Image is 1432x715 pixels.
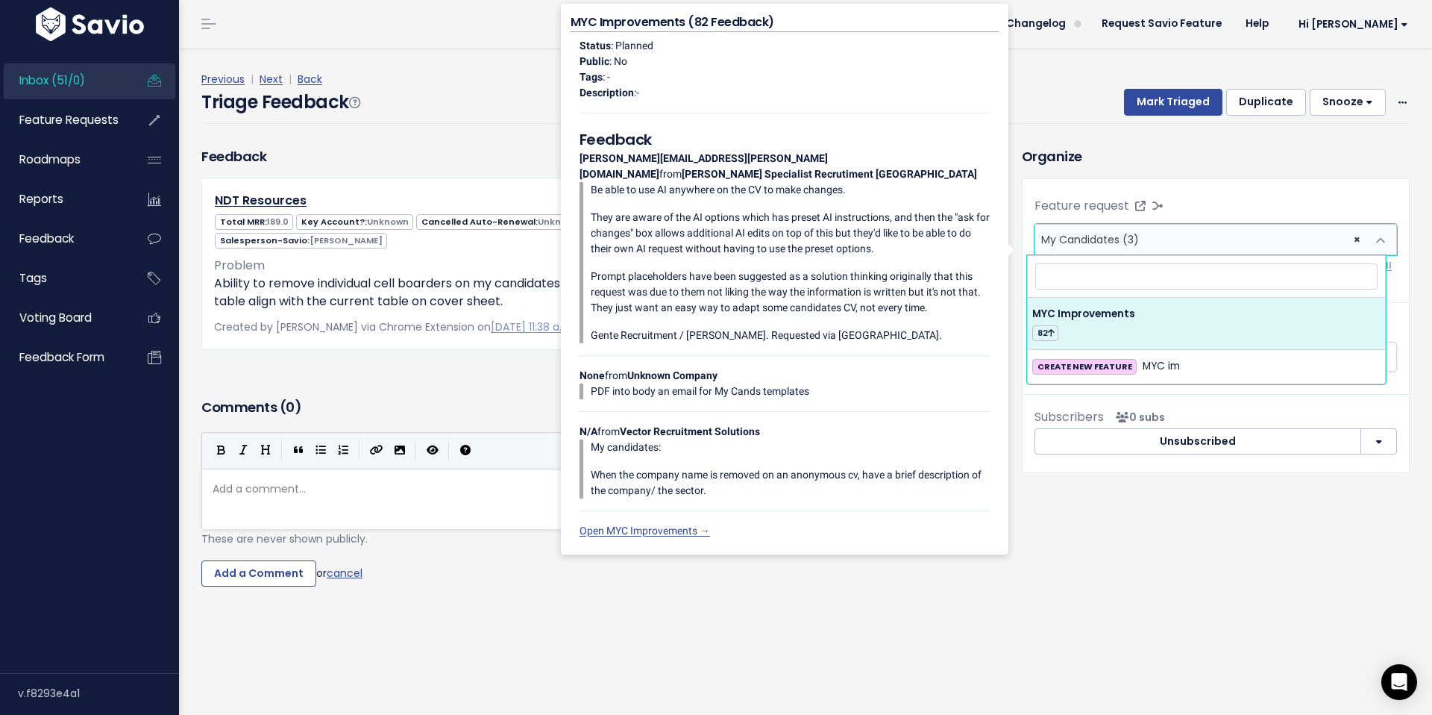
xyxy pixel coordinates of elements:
[1032,325,1058,341] span: 82
[210,440,232,462] button: Bold
[19,72,85,88] span: Inbox (51/0)
[201,561,975,587] div: or
[286,398,295,416] span: 0
[1006,19,1066,29] span: Changelog
[1226,89,1306,116] button: Duplicate
[232,440,254,462] button: Italic
[201,146,266,166] h3: Feedback
[580,87,634,99] strong: Description
[448,441,450,460] i: |
[591,210,990,257] p: They are aware of the AI options which has preset AI instructions, and then the "ask for changes"...
[201,72,245,87] a: Previous
[4,301,124,335] a: Voting Board
[1298,19,1408,30] span: Hi [PERSON_NAME]
[281,441,283,460] i: |
[591,328,990,343] p: Gente Recruitment / [PERSON_NAME]. Requested via [GEOGRAPHIC_DATA].
[365,440,389,462] button: Create Link
[215,192,307,209] a: NDT Resources
[32,7,148,41] img: logo-white.9d6f32f41409.svg
[296,214,413,230] span: Key Account?:
[19,231,74,246] span: Feedback
[1110,410,1165,425] span: <p><strong>Subscribers</strong><br><br> No subscribers yet<br> </p>
[1281,13,1420,36] a: Hi [PERSON_NAME]
[4,63,124,98] a: Inbox (51/0)
[591,182,990,198] p: Be able to use AI anywhere on the CV to make changes.
[1034,428,1361,455] button: Unsubscribed
[1234,13,1281,35] a: Help
[636,87,639,99] span: -
[19,152,81,167] span: Roadmaps
[421,440,444,462] button: Toggle Preview
[287,440,310,462] button: Quote
[627,369,717,381] strong: Unknown Company
[571,32,999,545] div: : Planned : No : - : from from from
[214,275,962,310] p: Ability to remove individual cell boarders on my candidates and have the option to remove the spl...
[18,674,179,713] div: v.f8293e4a1
[19,191,63,207] span: Reports
[571,13,999,32] h4: MYC Improvements (82 Feedback)
[214,319,686,334] span: Created by [PERSON_NAME] via Chrome Extension on |
[1032,307,1135,321] span: MYC Improvements
[4,143,124,177] a: Roadmaps
[1090,13,1234,35] a: Request Savio Feature
[580,40,611,51] strong: Status
[367,216,409,228] span: Unknown
[298,72,322,87] a: Back
[286,72,295,87] span: |
[215,233,387,249] span: Salesperson-Savio:
[215,214,293,230] span: Total MRR:
[1037,360,1132,372] strong: CREATE NEW FEATURE
[415,441,417,460] i: |
[310,440,332,462] button: Generic List
[327,565,362,580] a: cancel
[310,234,383,246] span: [PERSON_NAME]
[620,425,760,437] strong: Vector Recruitment Solutions
[1034,197,1129,215] label: Feature request
[1022,146,1410,166] h3: Organize
[1381,664,1417,700] div: Open Intercom Messenger
[538,216,580,228] span: Unknown
[1310,89,1386,116] button: Snooze
[591,384,990,399] p: PDF into body an email for My Cands templates
[267,216,289,228] span: 189.0
[580,128,990,151] h5: Feedback
[19,349,104,365] span: Feedback form
[19,310,92,325] span: Voting Board
[682,168,977,180] strong: [PERSON_NAME] Specialist Recrutiment [GEOGRAPHIC_DATA]
[454,440,477,462] button: Markdown Guide
[260,72,283,87] a: Next
[591,440,990,455] p: My candidates:
[201,531,368,546] span: These are never shown publicly.
[254,440,277,462] button: Heading
[591,269,990,316] p: Prompt placeholders have been suggested as a solution thinking originally that this request was d...
[19,270,47,286] span: Tags
[1041,232,1139,247] span: My Candidates (3)
[1143,357,1180,375] span: MYC im
[248,72,257,87] span: |
[201,397,975,418] h3: Comments ( )
[4,340,124,375] a: Feedback form
[214,257,265,274] span: Problem
[580,152,828,180] strong: [PERSON_NAME][EMAIL_ADDRESS][PERSON_NAME][DOMAIN_NAME]
[580,55,609,67] strong: Public
[4,182,124,216] a: Reports
[4,222,124,256] a: Feedback
[1034,408,1104,425] span: Subscribers
[591,467,990,499] p: When the company name is removed on an anonymous cv, have a brief description of the company/ the...
[359,441,360,460] i: |
[201,561,316,587] input: Add a Comment
[580,71,603,83] strong: Tags
[201,89,359,116] h4: Triage Feedback
[491,319,575,334] a: [DATE] 11:38 a.m.
[580,369,605,381] strong: None
[580,525,710,537] a: Open MYC Improvements →
[1124,89,1222,116] button: Mark Triaged
[416,214,584,230] span: Cancelled Auto-Renewal:
[19,112,119,128] span: Feature Requests
[389,440,411,462] button: Import an image
[4,261,124,296] a: Tags
[332,440,354,462] button: Numbered List
[4,103,124,137] a: Feature Requests
[580,425,597,437] strong: N/A
[1354,225,1360,255] span: ×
